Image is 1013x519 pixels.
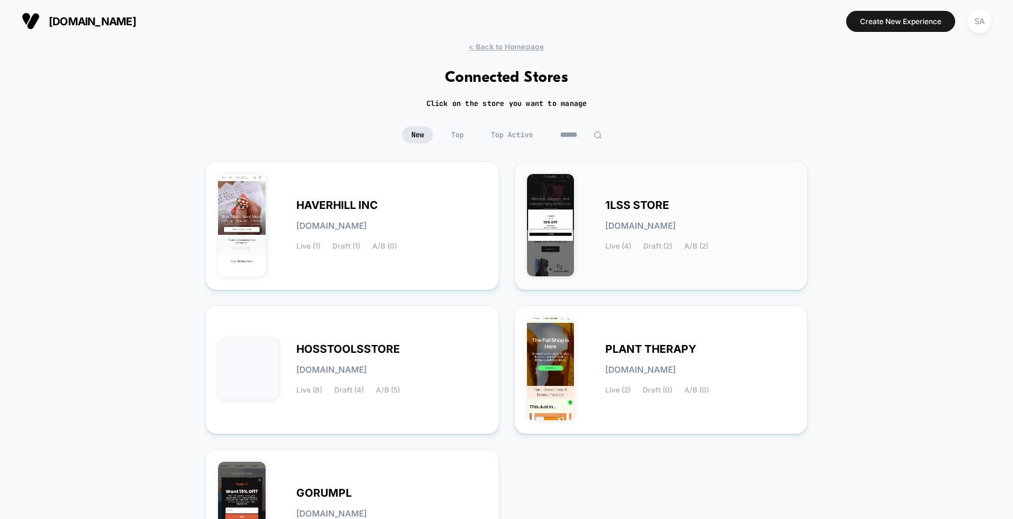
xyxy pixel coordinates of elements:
[469,42,544,51] span: < Back to Homepage
[605,386,631,394] span: Live (2)
[18,11,140,31] button: [DOMAIN_NAME]
[22,12,40,30] img: Visually logo
[605,365,676,374] span: [DOMAIN_NAME]
[334,386,364,394] span: Draft (4)
[296,201,378,210] span: HAVERHILL INC
[482,126,542,143] span: Top Active
[605,201,669,210] span: 1LSS STORE
[376,386,400,394] span: A/B (5)
[296,489,352,497] span: GORUMPL
[426,99,587,108] h2: Click on the store you want to manage
[643,242,672,250] span: Draft (2)
[218,339,278,399] img: HOSSTOOLSSTORE
[296,222,367,230] span: [DOMAIN_NAME]
[605,345,696,353] span: PLANT THERAPY
[684,386,709,394] span: A/B (0)
[527,174,575,276] img: 1LSS_STORE
[218,174,266,276] img: HAVERHILL_INC
[593,131,602,140] img: edit
[527,318,575,420] img: PLANT_THERAPY
[296,365,367,374] span: [DOMAIN_NAME]
[684,242,708,250] span: A/B (2)
[968,10,991,33] div: SA
[605,222,676,230] span: [DOMAIN_NAME]
[605,242,631,250] span: Live (4)
[296,509,367,518] span: [DOMAIN_NAME]
[296,242,320,250] span: Live (1)
[442,126,473,143] span: Top
[643,386,672,394] span: Draft (0)
[296,386,322,394] span: Live (8)
[372,242,397,250] span: A/B (0)
[49,15,136,28] span: [DOMAIN_NAME]
[296,345,400,353] span: HOSSTOOLSSTORE
[332,242,360,250] span: Draft (1)
[964,9,995,34] button: SA
[445,69,569,87] h1: Connected Stores
[402,126,433,143] span: New
[846,11,955,32] button: Create New Experience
